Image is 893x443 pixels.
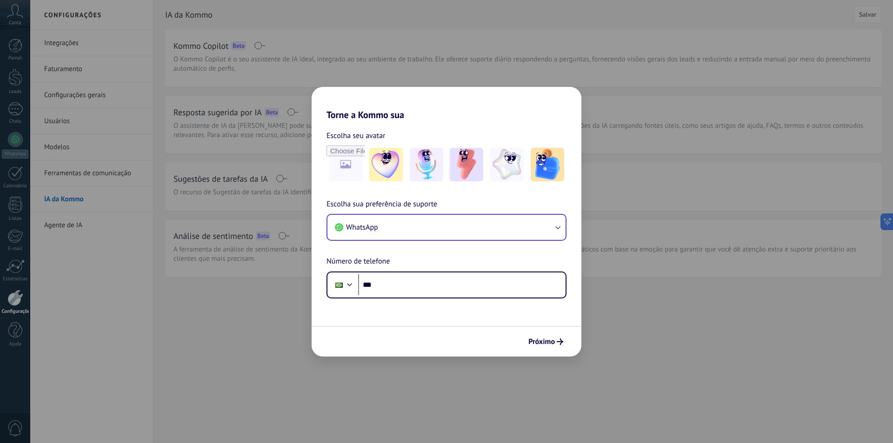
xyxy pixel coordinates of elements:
[369,148,403,181] img: -1.jpeg
[528,338,555,345] span: Próximo
[327,215,566,240] button: WhatsApp
[312,87,581,120] h2: Torne a Kommo sua
[410,148,443,181] img: -2.jpeg
[327,256,390,268] span: Número de telefone
[327,130,386,142] span: Escolha seu avatar
[346,223,378,232] span: WhatsApp
[524,334,567,350] button: Próximo
[327,198,437,211] span: Escolha sua preferência de suporte
[450,148,483,181] img: -3.jpeg
[330,275,348,295] div: Brazil: + 55
[531,148,564,181] img: -5.jpeg
[490,148,524,181] img: -4.jpeg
